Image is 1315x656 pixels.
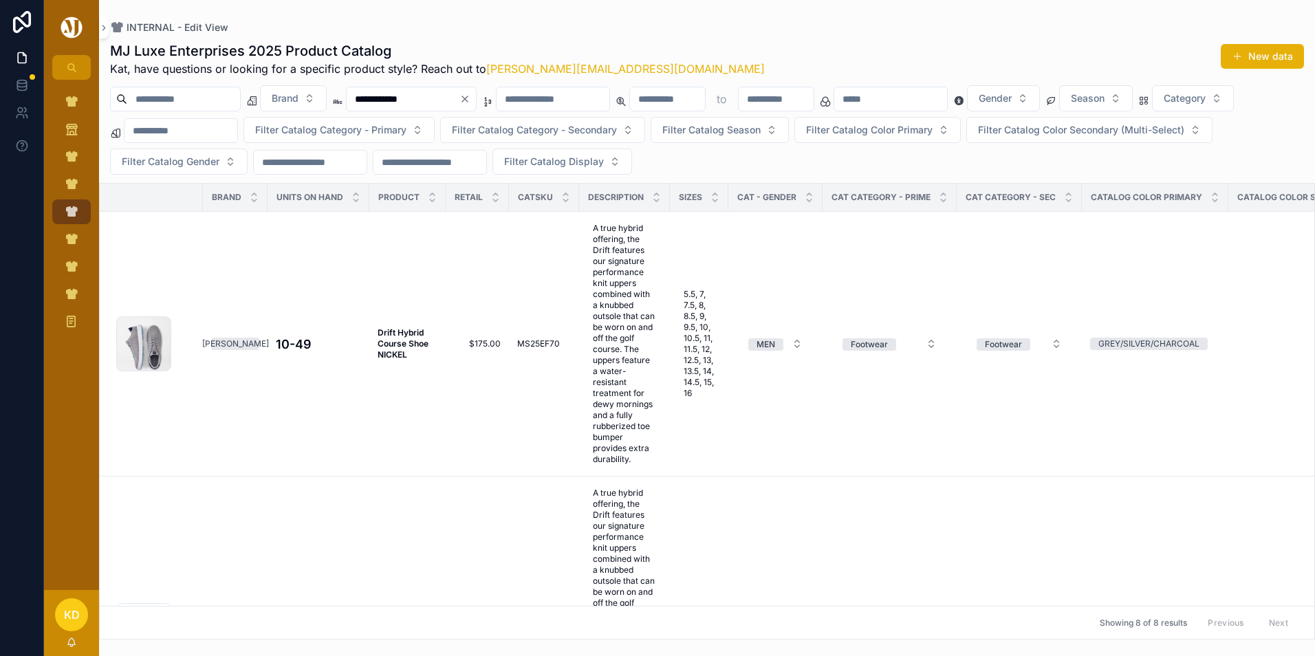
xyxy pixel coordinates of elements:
[378,327,437,360] a: Drift Hybrid Course Shoe NICKEL
[851,338,888,351] div: Footwear
[486,62,765,76] a: [PERSON_NAME][EMAIL_ADDRESS][DOMAIN_NAME]
[272,91,298,105] span: Brand
[587,217,662,470] a: A true hybrid offering, the Drift features our signature performance knit uppers combined with a ...
[1090,338,1220,350] a: GREY/SILVER/CHARCOAL
[737,331,814,357] a: Select Button
[1098,338,1199,350] div: GREY/SILVER/CHARCOAL
[378,327,431,360] strong: Drift Hybrid Course Shoe NICKEL
[518,192,553,203] span: CATSKU
[44,80,99,352] div: scrollable content
[679,192,702,203] span: SIZES
[517,338,560,349] span: MS25EF70
[127,21,228,34] span: INTERNAL - Edit View
[1071,91,1105,105] span: Season
[979,91,1012,105] span: Gender
[276,192,343,203] span: Units On Hand
[260,85,327,111] button: Select Button
[504,155,604,168] span: Filter Catalog Display
[1152,85,1234,111] button: Select Button
[717,91,727,107] p: to
[122,155,219,168] span: Filter Catalog Gender
[1091,192,1202,203] span: Catalog Color Primary
[966,117,1213,143] button: Select Button
[737,192,796,203] span: CAT - GENDER
[1164,91,1206,105] span: Category
[678,283,720,404] a: 5.5, 7, 7.5, 8, 8.5, 9, 9.5, 10, 10.5, 11, 11.5, 12, 12.5, 13, 13.5, 14, 14.5, 15, 16
[985,338,1022,351] div: Footwear
[684,289,715,399] span: 5.5, 7, 7.5, 8, 8.5, 9, 9.5, 10, 10.5, 11, 11.5, 12, 12.5, 13, 13.5, 14, 14.5, 15, 16
[212,192,241,203] span: Brand
[1221,44,1304,69] button: New data
[588,192,644,203] span: Description
[517,338,571,349] a: MS25EF70
[978,123,1184,137] span: Filter Catalog Color Secondary (Multi-Select)
[110,21,228,34] a: INTERNAL - Edit View
[276,335,361,353] a: 10-49
[843,337,896,351] button: Unselect FOOTWEAR
[832,331,948,356] button: Select Button
[794,117,961,143] button: Select Button
[977,337,1030,351] button: Unselect FOOTWEAR
[58,17,85,39] img: App logo
[966,331,1073,356] button: Select Button
[455,192,483,203] span: Retail
[965,331,1074,357] a: Select Button
[440,117,645,143] button: Select Button
[110,61,765,77] span: Kat, have questions or looking for a specific product style? Reach out to
[110,149,248,175] button: Select Button
[454,338,501,349] a: $175.00
[757,338,775,351] div: MEN
[1059,85,1133,111] button: Select Button
[806,123,933,137] span: Filter Catalog Color Primary
[243,117,435,143] button: Select Button
[64,606,80,623] span: KD
[452,123,617,137] span: Filter Catalog Category - Secondary
[255,123,406,137] span: Filter Catalog Category - Primary
[651,117,789,143] button: Select Button
[832,192,931,203] span: CAT CATEGORY - PRIME
[966,192,1056,203] span: CAT CATEGORY - SEC
[967,85,1040,111] button: Select Button
[662,123,761,137] span: Filter Catalog Season
[593,223,656,465] span: A true hybrid offering, the Drift features our signature performance knit uppers combined with a ...
[831,331,948,357] a: Select Button
[211,338,259,350] a: [PERSON_NAME]
[378,192,420,203] span: Product
[202,338,269,350] div: [PERSON_NAME]
[492,149,632,175] button: Select Button
[1100,617,1187,628] span: Showing 8 of 8 results
[737,331,814,356] button: Select Button
[459,94,476,105] button: Clear
[110,41,765,61] h1: MJ Luxe Enterprises 2025 Product Catalog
